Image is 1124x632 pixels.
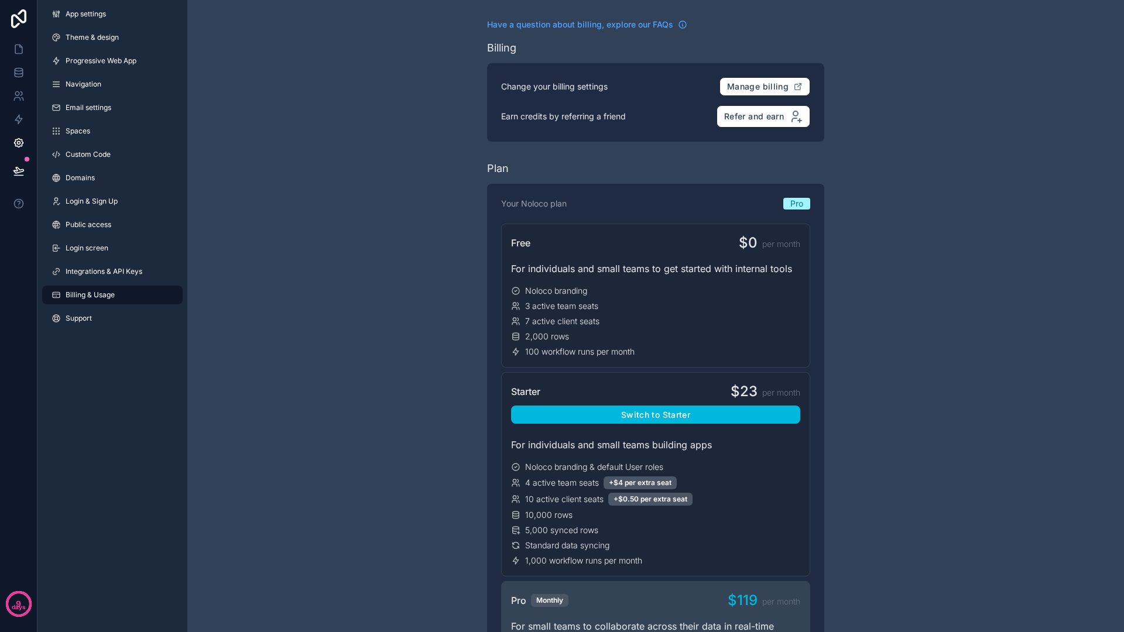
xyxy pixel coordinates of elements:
[487,160,509,177] div: Plan
[790,198,803,209] span: Pro
[525,509,573,521] span: 10,000 rows
[525,331,569,342] span: 2,000 rows
[525,555,642,566] span: 1,000 workflow runs per month
[724,111,784,122] span: Refer and earn
[42,145,183,164] a: Custom Code
[487,19,673,30] span: Have a question about billing, explore our FAQs
[42,239,183,257] a: Login screen
[531,594,568,607] div: Monthly
[42,51,183,70] a: Progressive Web App
[717,105,810,128] button: Refer and earn
[66,314,92,323] span: Support
[511,262,800,276] div: For individuals and small teams to get started with internal tools
[511,438,800,452] div: For individuals and small teams building apps
[16,598,21,610] p: 9
[525,461,663,473] span: Noloco branding & default User roles
[525,315,599,327] span: 7 active client seats
[66,290,115,300] span: Billing & Usage
[762,596,800,607] span: per month
[525,346,635,358] span: 100 workflow runs per month
[42,75,183,94] a: Navigation
[66,220,111,229] span: Public access
[501,198,567,209] p: Your Noloco plan
[525,524,598,536] span: 5,000 synced rows
[525,540,609,551] span: Standard data syncing
[66,9,106,19] span: App settings
[42,309,183,328] a: Support
[511,384,540,399] span: Starter
[66,103,111,112] span: Email settings
[487,19,687,30] a: Have a question about billing, explore our FAQs
[42,5,183,23] a: App settings
[42,215,183,234] a: Public access
[511,406,800,424] button: Switch to Starter
[66,56,136,66] span: Progressive Web App
[739,233,758,252] span: $0
[604,476,677,489] div: +$4 per extra seat
[66,126,90,136] span: Spaces
[511,593,526,607] span: Pro
[731,382,758,401] span: $23
[42,98,183,117] a: Email settings
[525,493,604,505] span: 10 active client seats
[525,477,599,489] span: 4 active team seats
[608,493,693,506] div: +$0.50 per extra seat
[66,173,95,183] span: Domains
[66,150,111,159] span: Custom Code
[719,77,810,96] button: Manage billing
[511,236,530,250] span: Free
[762,238,800,250] span: per month
[66,267,142,276] span: Integrations & API Keys
[66,197,118,206] span: Login & Sign Up
[42,262,183,281] a: Integrations & API Keys
[42,286,183,304] a: Billing & Usage
[487,40,516,56] div: Billing
[42,192,183,211] a: Login & Sign Up
[42,169,183,187] a: Domains
[66,243,108,253] span: Login screen
[525,285,587,297] span: Noloco branding
[66,80,101,89] span: Navigation
[501,111,626,122] p: Earn credits by referring a friend
[12,603,26,612] p: days
[525,300,598,312] span: 3 active team seats
[727,81,789,92] span: Manage billing
[762,387,800,399] span: per month
[42,122,183,140] a: Spaces
[728,591,758,610] span: $119
[42,28,183,47] a: Theme & design
[501,81,608,92] p: Change your billing settings
[66,33,119,42] span: Theme & design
